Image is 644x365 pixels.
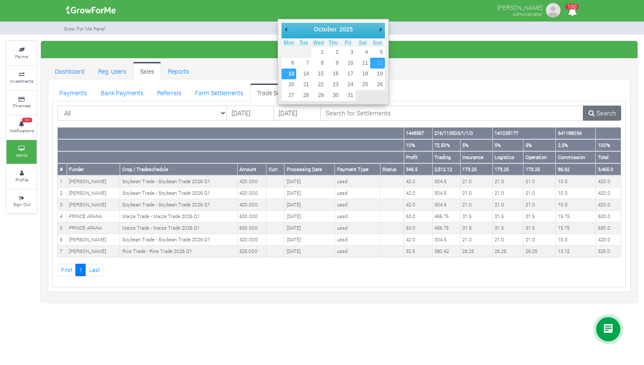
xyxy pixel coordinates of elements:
[58,163,67,175] th: #
[492,151,523,163] th: Logistics
[523,175,556,187] td: 21.0
[523,139,556,151] th: 5%
[120,187,237,199] td: Soybean Trade - Soybean Trade 2026 Q1
[335,211,381,222] td: ussd
[311,58,326,69] button: 8
[237,163,266,175] th: Amount
[58,222,67,234] td: 5
[120,246,237,257] td: Rice Trade - Rice Trade 2026 Q1
[120,211,237,222] td: Maize Trade - Maize Trade 2026 Q1
[556,128,596,139] th: 641188034
[326,79,341,90] button: 23
[404,151,432,163] th: Profit
[513,11,542,17] small: Administrator
[57,264,76,276] a: First
[523,246,556,257] td: 26.25
[556,234,596,246] td: 10.5
[460,139,492,151] th: 5%
[356,79,370,90] button: 25
[596,139,621,151] th: 100%
[356,58,370,69] button: 11
[335,246,381,257] td: ussd
[22,118,32,123] span: 100
[282,58,296,69] button: 6
[460,163,492,175] th: 173.25
[15,152,28,158] small: Admin
[432,246,460,257] td: 380.62
[285,187,335,199] td: [DATE]
[67,199,120,211] td: [PERSON_NAME]
[285,163,335,175] th: Processing Date
[460,211,492,222] td: 31.5
[67,222,120,234] td: PRINCE APANA
[237,234,266,246] td: 420.000
[341,47,355,58] button: 3
[6,41,37,65] a: Farms
[370,58,385,69] button: 12
[237,199,266,211] td: 420.000
[91,62,133,79] a: Reg. Users
[432,163,460,175] th: 2,512.12
[63,2,119,19] img: growforme image
[296,79,311,90] button: 21
[376,23,385,36] button: Next Month
[523,234,556,246] td: 21.0
[326,90,341,101] button: 30
[299,40,308,46] abbr: Tuesday
[404,175,432,187] td: 42.0
[432,128,492,139] th: 216/113503/1/1/0
[359,40,367,46] abbr: Saturday
[432,139,460,151] th: 72.50%
[15,53,28,59] small: Farms
[10,78,34,84] small: Investments
[556,151,596,163] th: Commission
[523,211,556,222] td: 31.5
[404,211,432,222] td: 63.0
[596,222,621,234] td: 630.0
[356,47,370,58] button: 4
[273,106,321,121] input: DD/MM/YYYY
[556,246,596,257] td: 13.12
[335,199,381,211] td: ussd
[356,69,370,79] button: 18
[237,175,266,187] td: 420.000
[492,222,523,234] td: 31.5
[460,222,492,234] td: 31.5
[326,69,341,79] button: 16
[596,234,621,246] td: 420.0
[237,246,266,257] td: 525.000
[285,211,335,222] td: [DATE]
[9,128,34,134] small: Notifications
[335,163,381,175] th: Payment Type
[282,69,296,79] button: 13
[341,90,355,101] button: 31
[120,199,237,211] td: Soybean Trade - Soybean Trade 2026 Q1
[583,106,621,121] a: Search
[6,66,37,90] a: Investments
[335,234,381,246] td: ussd
[58,175,67,187] td: 1
[338,23,354,36] div: 2025
[404,139,432,151] th: 10%
[237,187,266,199] td: 420.000
[67,211,120,222] td: PRINCE APANA
[404,222,432,234] td: 63.0
[58,246,67,257] td: 7
[282,79,296,90] button: 20
[556,187,596,199] td: 10.5
[296,58,311,69] button: 7
[58,199,67,211] td: 3
[460,187,492,199] td: 21.0
[523,151,556,163] th: Operation
[492,128,555,139] th: 141035177
[57,264,621,276] nav: Page Navigation
[6,115,37,139] a: 100 Notifications
[492,139,523,151] th: 5%
[335,222,381,234] td: ussd
[326,47,341,58] button: 2
[85,264,103,276] a: Last
[596,246,621,257] td: 525.0
[432,222,460,234] td: 456.75
[460,175,492,187] td: 21.0
[53,84,94,101] a: Payments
